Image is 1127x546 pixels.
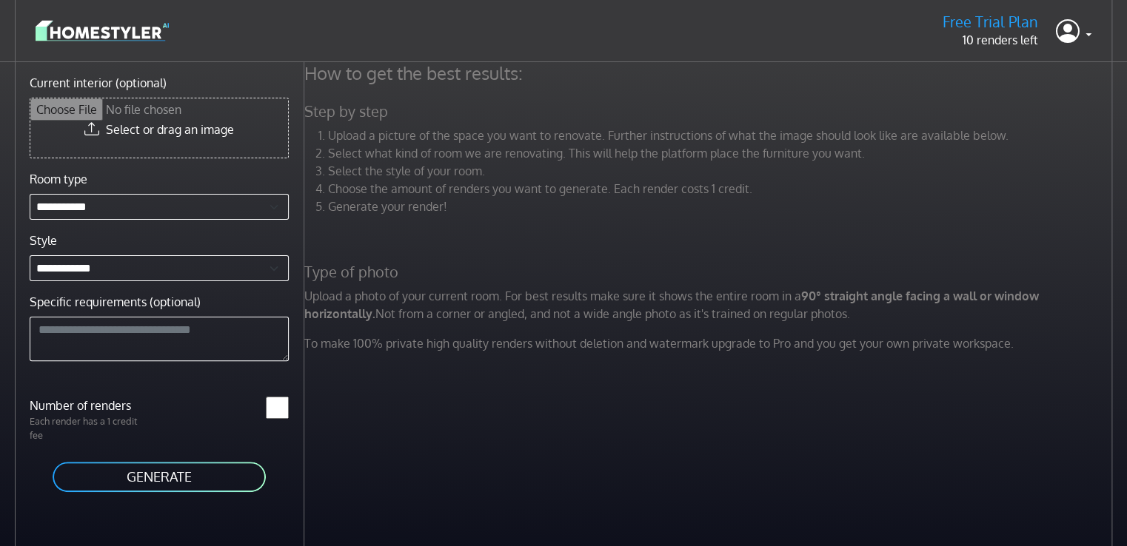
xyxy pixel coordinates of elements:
[30,232,57,249] label: Style
[304,289,1039,321] strong: 90° straight angle facing a wall or window horizontally.
[30,74,167,92] label: Current interior (optional)
[943,13,1038,31] h5: Free Trial Plan
[51,460,267,493] button: GENERATE
[295,102,1125,121] h5: Step by step
[295,62,1125,84] h4: How to get the best results:
[328,162,1116,180] li: Select the style of your room.
[30,293,201,311] label: Specific requirements (optional)
[328,144,1116,162] li: Select what kind of room we are renovating. This will help the platform place the furniture you w...
[21,397,159,414] label: Number of renders
[295,263,1125,281] h5: Type of photo
[328,127,1116,144] li: Upload a picture of the space you want to renovate. Further instructions of what the image should...
[295,334,1125,352] p: To make 100% private high quality renders without deletion and watermark upgrade to Pro and you g...
[21,414,159,442] p: Each render has a 1 credit fee
[295,287,1125,323] p: Upload a photo of your current room. For best results make sure it shows the entire room in a Not...
[328,180,1116,198] li: Choose the amount of renders you want to generate. Each render costs 1 credit.
[328,198,1116,215] li: Generate your render!
[30,170,87,188] label: Room type
[36,18,169,44] img: logo-3de290ba35641baa71223ecac5eacb59cb85b4c7fdf211dc9aaecaaee71ea2f8.svg
[943,31,1038,49] p: 10 renders left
